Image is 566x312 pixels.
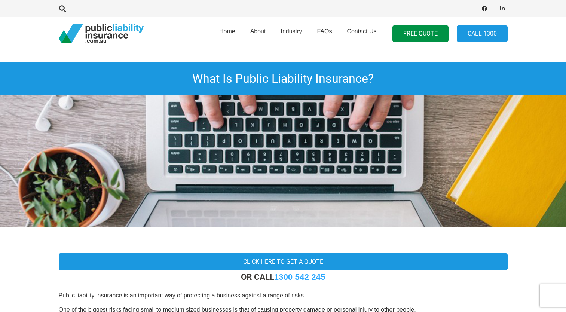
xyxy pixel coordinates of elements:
[274,272,325,282] a: 1300 542 245
[347,28,376,34] span: Contact Us
[392,25,449,42] a: FREE QUOTE
[281,28,302,34] span: Industry
[219,28,235,34] span: Home
[59,253,508,270] a: Click here to get a quote
[339,15,384,53] a: Contact Us
[241,272,325,282] strong: OR CALL
[479,3,490,14] a: Facebook
[212,15,243,53] a: Home
[59,24,144,43] a: pli_logotransparent
[59,291,508,300] p: Public liability insurance is an important way of protecting a business against a range of risks.
[250,28,266,34] span: About
[497,3,508,14] a: LinkedIn
[309,15,339,53] a: FAQs
[317,28,332,34] span: FAQs
[243,15,273,53] a: About
[273,15,309,53] a: Industry
[457,25,508,42] a: Call 1300
[55,5,70,12] a: Search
